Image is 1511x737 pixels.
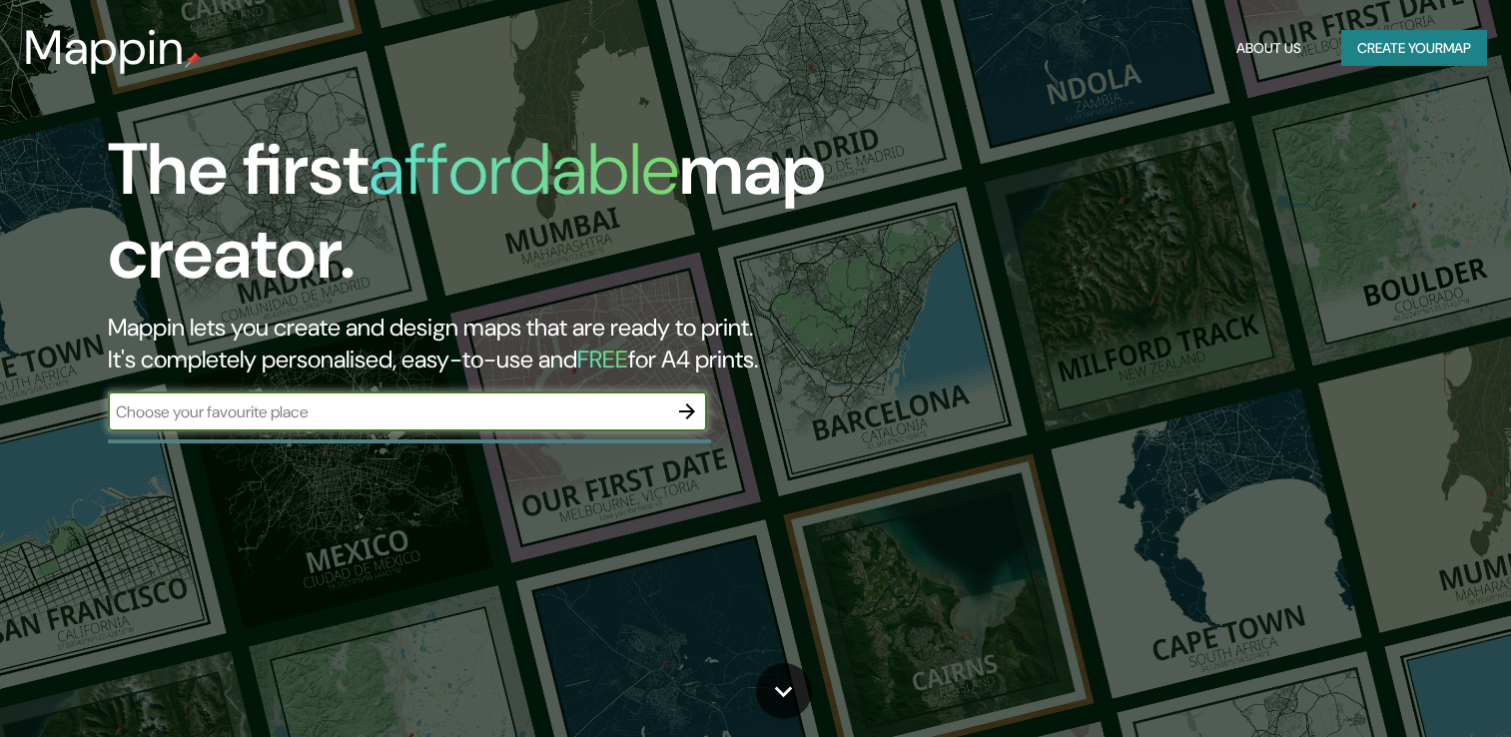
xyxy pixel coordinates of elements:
input: Choose your favourite place [108,400,667,423]
button: About Us [1228,30,1309,67]
h1: The first map creator. [108,128,864,312]
h3: Mappin [24,20,185,76]
h1: affordable [369,123,679,216]
h2: Mappin lets you create and design maps that are ready to print. It's completely personalised, eas... [108,312,864,375]
img: mappin-pin [185,52,201,68]
button: Create yourmap [1341,30,1487,67]
h5: FREE [577,344,628,374]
